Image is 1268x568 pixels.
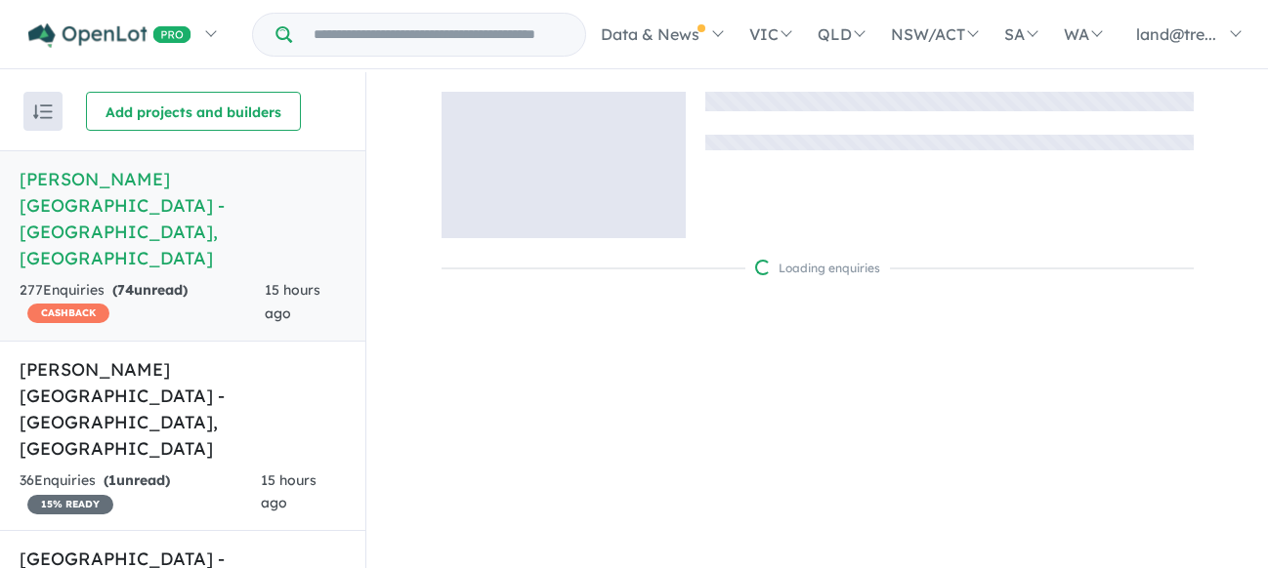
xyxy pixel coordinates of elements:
div: 36 Enquir ies [20,469,261,516]
div: Loading enquiries [755,259,880,278]
span: 15 hours ago [265,281,320,322]
span: 15 % READY [27,495,113,514]
span: 74 [117,281,134,299]
h5: [PERSON_NAME][GEOGRAPHIC_DATA] - [GEOGRAPHIC_DATA] , [GEOGRAPHIC_DATA] [20,166,346,271]
strong: ( unread) [112,281,188,299]
button: Add projects and builders [86,92,301,131]
strong: ( unread) [104,471,170,489]
span: 15 hours ago [261,471,317,512]
span: land@tre... [1136,24,1216,44]
img: sort.svg [33,104,53,119]
h5: [PERSON_NAME] [GEOGRAPHIC_DATA] - [GEOGRAPHIC_DATA] , [GEOGRAPHIC_DATA] [20,356,346,462]
span: 1 [108,471,116,489]
span: CASHBACK [27,304,109,323]
input: Try estate name, suburb, builder or developer [296,14,581,56]
div: 277 Enquir ies [20,279,265,326]
img: Openlot PRO Logo White [28,23,191,48]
